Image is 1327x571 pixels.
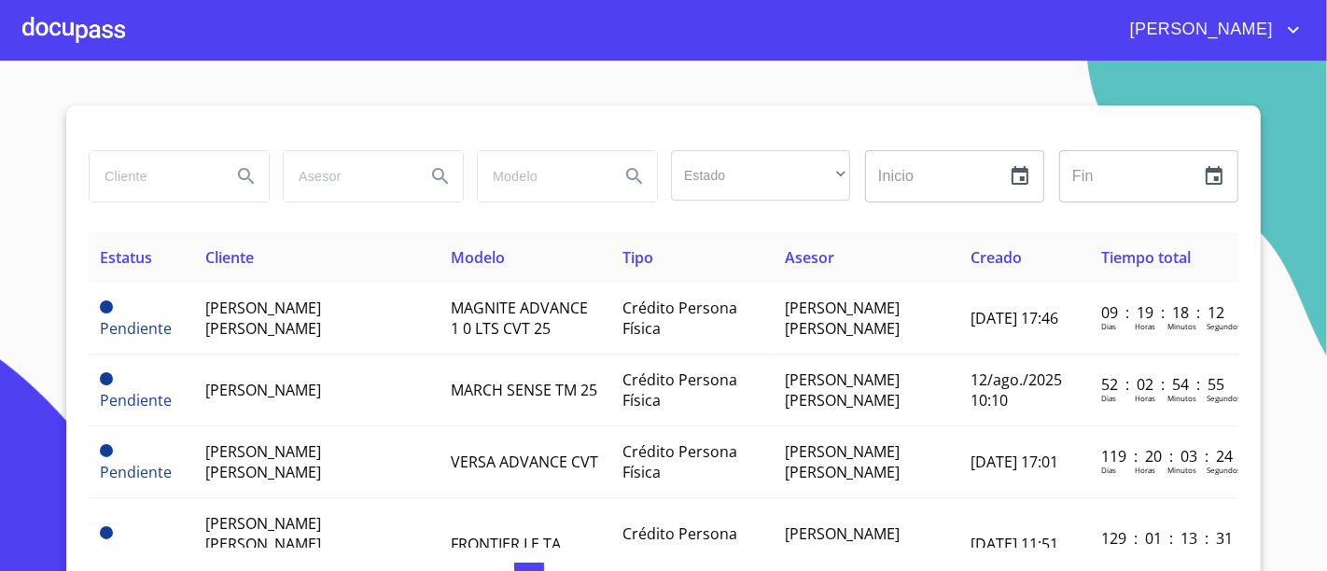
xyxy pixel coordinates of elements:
span: Pendiente [100,300,113,313]
input: search [478,151,605,202]
span: Crédito Persona Física [622,298,737,339]
input: search [284,151,411,202]
button: Search [612,154,657,199]
span: Estatus [100,247,152,268]
span: [PERSON_NAME] [PERSON_NAME] [785,298,901,339]
span: Crédito Persona Física [622,441,737,482]
span: Pendiente [100,318,172,339]
span: [PERSON_NAME] [1116,15,1282,45]
p: 09 : 19 : 18 : 12 [1101,302,1227,323]
p: Segundos [1207,465,1241,475]
span: FRONTIER LE TA [451,534,561,554]
p: Dias [1101,321,1116,331]
span: MAGNITE ADVANCE 1 0 LTS CVT 25 [451,298,588,339]
p: Minutos [1167,547,1196,557]
button: Search [224,154,269,199]
p: Segundos [1207,547,1241,557]
span: MARCH SENSE TM 25 [451,380,597,400]
span: Pendiente [100,444,113,457]
span: [PERSON_NAME] [PERSON_NAME] [785,369,901,411]
span: Pendiente [100,390,172,411]
span: [DATE] 11:51 [971,534,1058,554]
span: [PERSON_NAME] [205,380,321,400]
span: Pendiente [100,372,113,385]
p: 52 : 02 : 54 : 55 [1101,374,1227,395]
p: Minutos [1167,393,1196,403]
p: Dias [1101,465,1116,475]
p: Horas [1135,321,1155,331]
p: Horas [1135,547,1155,557]
p: Dias [1101,393,1116,403]
span: [PERSON_NAME] [PERSON_NAME] [785,441,901,482]
p: Segundos [1207,393,1241,403]
span: [DATE] 17:46 [971,308,1058,328]
span: Creado [971,247,1022,268]
span: [PERSON_NAME] [PERSON_NAME] [785,523,901,564]
span: Pendiente [100,526,113,539]
span: Modelo [451,247,505,268]
span: Tiempo total [1101,247,1191,268]
p: 129 : 01 : 13 : 31 [1101,528,1227,549]
div: ​ [671,150,850,201]
button: account of current user [1116,15,1305,45]
input: search [90,151,217,202]
span: [DATE] 17:01 [971,452,1058,472]
span: [PERSON_NAME] [PERSON_NAME] [205,298,321,339]
span: Crédito Persona Física [622,369,737,411]
p: Dias [1101,547,1116,557]
p: Horas [1135,465,1155,475]
span: [PERSON_NAME] [PERSON_NAME] [205,441,321,482]
p: 119 : 20 : 03 : 24 [1101,446,1227,467]
span: VERSA ADVANCE CVT [451,452,598,472]
p: Horas [1135,393,1155,403]
span: Tipo [622,247,653,268]
span: Pendiente [100,462,172,482]
span: Crédito Persona Física [622,523,737,564]
span: Asesor [785,247,834,268]
span: 12/ago./2025 10:10 [971,369,1062,411]
p: Minutos [1167,321,1196,331]
span: Cliente [205,247,254,268]
button: Search [418,154,463,199]
p: Segundos [1207,321,1241,331]
span: Pendiente [100,544,172,564]
p: Minutos [1167,465,1196,475]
